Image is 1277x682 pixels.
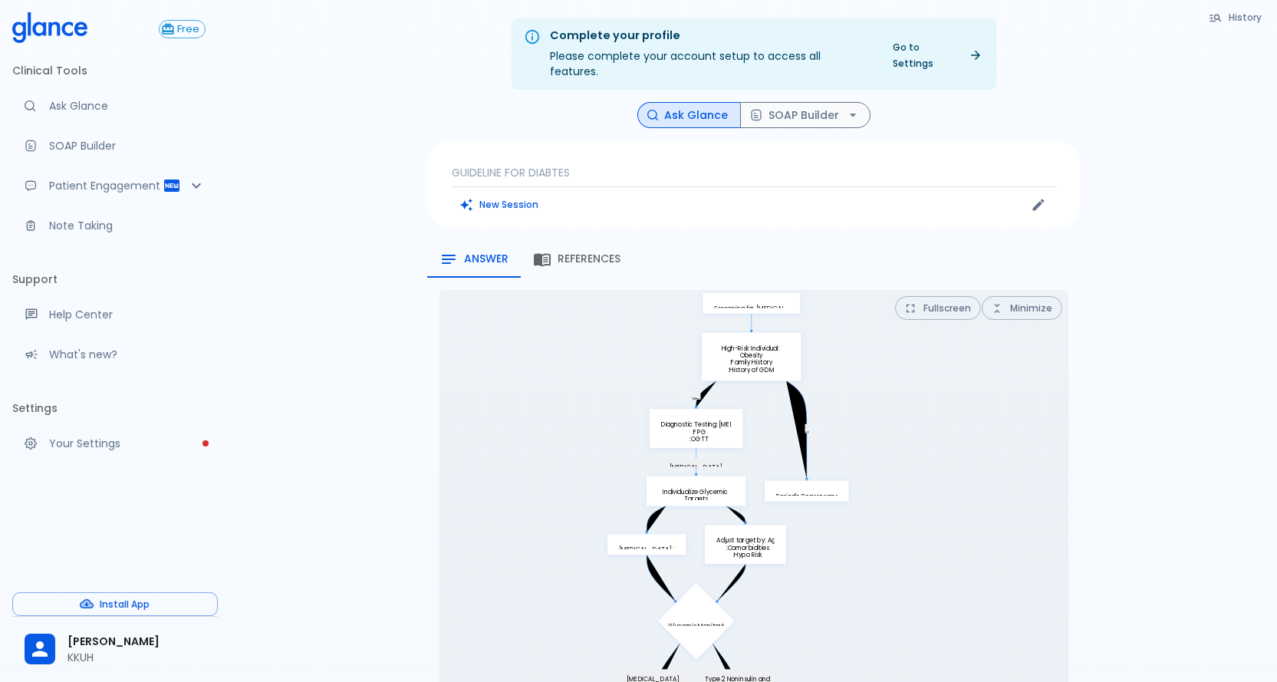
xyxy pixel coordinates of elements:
[12,623,218,676] div: [PERSON_NAME]KKUH
[12,169,218,203] div: Patient Reports & Referrals
[12,390,218,427] li: Settings
[12,427,218,460] a: Please complete account setup
[49,98,206,114] p: Ask Glance
[1201,6,1271,28] button: History
[982,296,1062,320] button: Minimize
[805,430,808,438] p: N
[660,421,736,443] p: Diagnostic Testing: [MEDICAL_DATA] :FPG :OGTT
[668,623,730,631] p: Glycemic Monitoring
[714,305,790,313] p: Screening for [MEDICAL_DATA] Risk
[12,298,218,331] a: Get help from our support team
[49,138,206,153] p: SOAP Builder
[550,23,871,85] div: Please complete your account setup to access all features.
[49,307,206,322] p: Help Center
[464,252,508,266] span: Answer
[669,464,745,472] p: [MEDICAL_DATA] Diagnosed
[12,261,218,298] li: Support
[884,36,990,74] a: Go to Settings
[12,129,218,163] a: Docugen: Compose a clinical documentation in seconds
[713,344,788,374] p: High-Risk Individual: Obesity :Family History :History of GDM
[558,252,620,266] span: References
[740,102,871,129] button: SOAP Builder
[637,102,741,129] button: Ask Glance
[691,397,701,404] p: Yes
[67,650,206,665] p: KKUH
[716,537,779,559] p: Adjust target by: Age :Comorbidities :Hypo Risk
[550,28,871,44] div: Complete your profile
[49,436,206,451] p: Your Settings
[895,296,981,320] button: Fullscreen
[159,20,206,38] button: Free
[776,493,846,500] p: Periodic Reassessment
[49,347,206,362] p: What's new?
[49,178,163,193] p: Patient Engagement
[657,488,733,502] p: Individualize Glycemic Targets
[12,338,218,371] div: Recent updates and feature releases
[49,218,206,233] p: Note Taking
[452,165,1056,180] p: GUIDELINE FOR DIABTES
[12,209,218,242] a: Advanced note-taking
[12,89,218,123] a: Moramiz: Find ICD10AM codes instantly
[12,52,218,89] li: Clinical Tools
[452,193,548,216] button: Clears all inputs and results.
[1027,193,1050,216] button: Edit
[67,634,206,650] span: [PERSON_NAME]
[159,20,218,38] a: Click to view or change your subscription
[12,592,218,616] button: Install App
[172,24,205,35] span: Free
[619,546,695,554] p: [MEDICAL_DATA] Target: <7pct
